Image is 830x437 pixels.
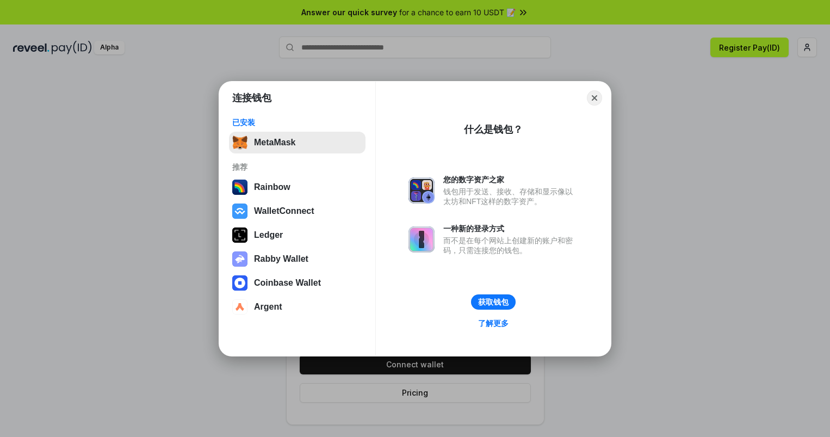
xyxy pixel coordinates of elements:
div: 钱包用于发送、接收、存储和显示像以太坊和NFT这样的数字资产。 [443,187,578,206]
div: Rainbow [254,182,290,192]
img: svg+xml,%3Csvg%20xmlns%3D%22http%3A%2F%2Fwww.w3.org%2F2000%2Fsvg%22%20fill%3D%22none%22%20viewBox... [408,177,435,204]
div: 您的数字资产之家 [443,175,578,184]
button: Rainbow [229,176,366,198]
div: 了解更多 [478,318,509,328]
div: 什么是钱包？ [464,123,523,136]
button: MetaMask [229,132,366,153]
button: WalletConnect [229,200,366,222]
div: Argent [254,302,282,312]
img: svg+xml,%3Csvg%20width%3D%2228%22%20height%3D%2228%22%20viewBox%3D%220%200%2028%2028%22%20fill%3D... [232,275,247,291]
img: svg+xml,%3Csvg%20width%3D%22120%22%20height%3D%22120%22%20viewBox%3D%220%200%20120%20120%22%20fil... [232,180,247,195]
button: Argent [229,296,366,318]
img: svg+xml,%3Csvg%20xmlns%3D%22http%3A%2F%2Fwww.w3.org%2F2000%2Fsvg%22%20fill%3D%22none%22%20viewBox... [408,226,435,253]
div: Rabby Wallet [254,254,308,264]
div: 一种新的登录方式 [443,224,578,233]
a: 了解更多 [472,316,515,330]
div: 推荐 [232,162,362,172]
div: 获取钱包 [478,297,509,307]
img: svg+xml,%3Csvg%20width%3D%2228%22%20height%3D%2228%22%20viewBox%3D%220%200%2028%2028%22%20fill%3D... [232,204,247,219]
div: WalletConnect [254,206,314,216]
h1: 连接钱包 [232,91,271,104]
button: 获取钱包 [471,294,516,310]
div: Ledger [254,230,283,240]
button: Coinbase Wallet [229,272,366,294]
img: svg+xml,%3Csvg%20width%3D%2228%22%20height%3D%2228%22%20viewBox%3D%220%200%2028%2028%22%20fill%3D... [232,299,247,315]
div: 已安装 [232,118,362,127]
img: svg+xml,%3Csvg%20xmlns%3D%22http%3A%2F%2Fwww.w3.org%2F2000%2Fsvg%22%20fill%3D%22none%22%20viewBox... [232,251,247,267]
img: svg+xml,%3Csvg%20fill%3D%22none%22%20height%3D%2233%22%20viewBox%3D%220%200%2035%2033%22%20width%... [232,135,247,150]
button: Rabby Wallet [229,248,366,270]
div: MetaMask [254,138,295,147]
img: svg+xml,%3Csvg%20xmlns%3D%22http%3A%2F%2Fwww.w3.org%2F2000%2Fsvg%22%20width%3D%2228%22%20height%3... [232,227,247,243]
button: Ledger [229,224,366,246]
button: Close [587,90,602,106]
div: Coinbase Wallet [254,278,321,288]
div: 而不是在每个网站上创建新的账户和密码，只需连接您的钱包。 [443,236,578,255]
